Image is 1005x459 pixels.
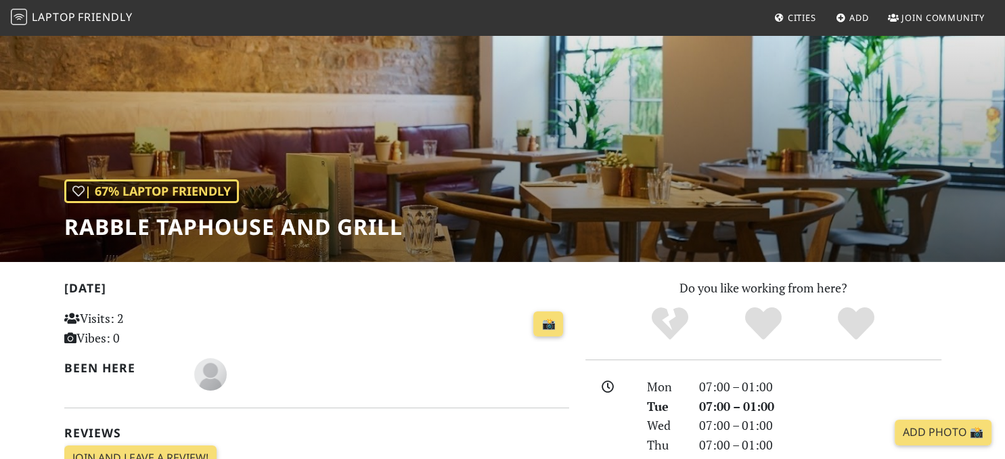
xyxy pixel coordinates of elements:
[883,5,990,30] a: Join Community
[78,9,132,24] span: Friendly
[901,12,985,24] span: Join Community
[849,12,869,24] span: Add
[639,416,690,435] div: Wed
[533,311,563,337] a: 📸
[809,305,903,343] div: Definitely!
[11,6,133,30] a: LaptopFriendly LaptopFriendly
[585,278,941,298] p: Do you like working from here?
[717,305,810,343] div: Yes
[639,377,690,397] div: Mon
[623,305,717,343] div: No
[64,214,403,240] h1: Rabble Taphouse and Grill
[64,361,179,375] h2: Been here
[64,281,569,301] h2: [DATE]
[32,9,76,24] span: Laptop
[639,397,690,416] div: Tue
[830,5,874,30] a: Add
[691,397,950,416] div: 07:00 – 01:00
[691,416,950,435] div: 07:00 – 01:00
[194,358,227,391] img: blank-535327c66bd565773addf3077783bbfce4b00ec00e9fd257753287c682c7fa38.png
[194,365,227,381] span: Pim Schutman
[64,309,222,348] p: Visits: 2 Vibes: 0
[64,179,239,203] div: | 67% Laptop Friendly
[11,9,27,25] img: LaptopFriendly
[64,426,569,440] h2: Reviews
[639,435,690,455] div: Thu
[769,5,822,30] a: Cities
[788,12,816,24] span: Cities
[691,377,950,397] div: 07:00 – 01:00
[691,435,950,455] div: 07:00 – 01:00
